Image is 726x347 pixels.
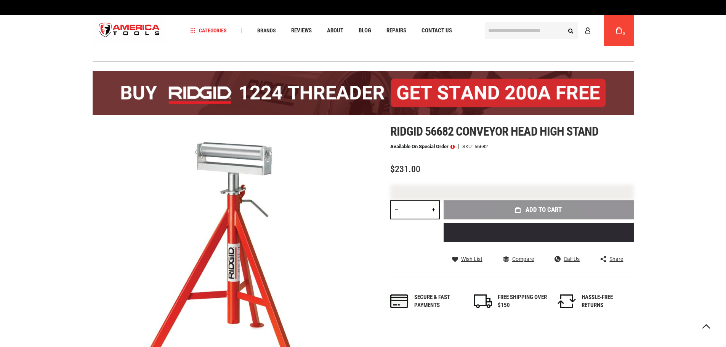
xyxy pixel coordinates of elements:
[512,256,534,262] span: Compare
[564,256,580,262] span: Call Us
[390,294,409,308] img: payments
[254,26,279,36] a: Brands
[93,16,167,45] img: America Tools
[187,26,230,36] a: Categories
[93,71,634,115] img: BOGO: Buy the RIDGID® 1224 Threader (26092), get the 92467 200A Stand FREE!
[324,26,347,36] a: About
[555,256,580,262] a: Call Us
[359,28,371,34] span: Blog
[418,26,455,36] a: Contact Us
[386,28,406,34] span: Repairs
[93,16,167,45] a: store logo
[327,28,343,34] span: About
[564,23,578,38] button: Search
[288,26,315,36] a: Reviews
[452,256,482,262] a: Wish List
[612,15,626,46] a: 0
[582,293,631,310] div: HASSLE-FREE RETURNS
[355,26,375,36] a: Blog
[390,164,420,174] span: $231.00
[257,28,276,33] span: Brands
[461,256,482,262] span: Wish List
[558,294,576,308] img: returns
[474,144,488,149] div: 56682
[503,256,534,262] a: Compare
[383,26,410,36] a: Repairs
[474,294,492,308] img: shipping
[609,256,623,262] span: Share
[414,293,464,310] div: Secure & fast payments
[421,28,452,34] span: Contact Us
[390,124,598,139] span: Ridgid 56682 conveyor head high stand
[390,144,455,149] p: Available on Special Order
[462,144,474,149] strong: SKU
[623,32,625,36] span: 0
[291,28,312,34] span: Reviews
[190,28,227,33] span: Categories
[498,293,547,310] div: FREE SHIPPING OVER $150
